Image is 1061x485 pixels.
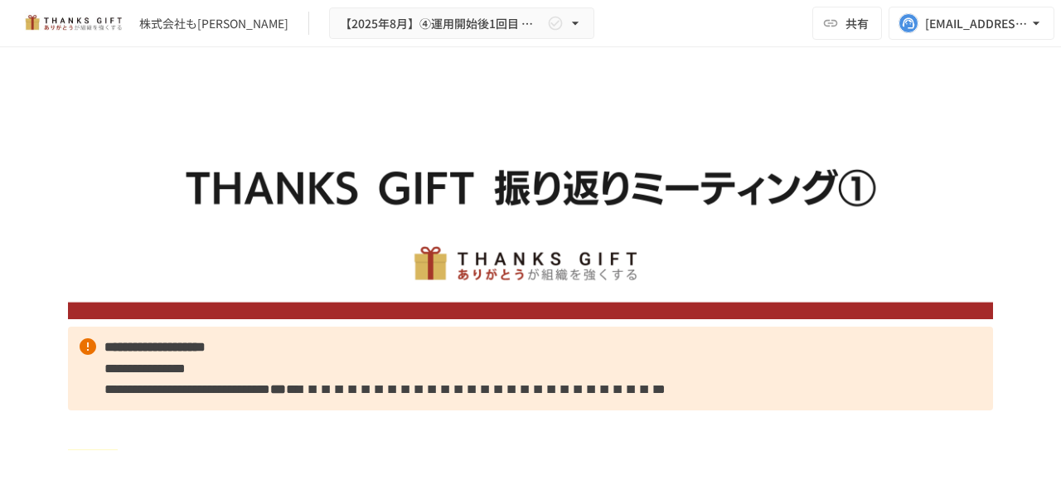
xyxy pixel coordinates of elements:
[329,7,594,40] button: 【2025年8月】④運用開始後1回目 振り返りMTG
[845,14,869,32] span: 共有
[889,7,1054,40] button: [EMAIL_ADDRESS][DOMAIN_NAME]
[340,13,544,34] span: 【2025年8月】④運用開始後1回目 振り返りMTG
[139,15,288,32] div: 株式会社も[PERSON_NAME]
[812,7,882,40] button: 共有
[68,88,993,319] img: VBd1mZZkCjiJG9p0pwDsZP0EtzyMzKMAtPOJ7NzLWO7
[925,13,1028,34] div: [EMAIL_ADDRESS][DOMAIN_NAME]
[20,10,126,36] img: mMP1OxWUAhQbsRWCurg7vIHe5HqDpP7qZo7fRoNLXQh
